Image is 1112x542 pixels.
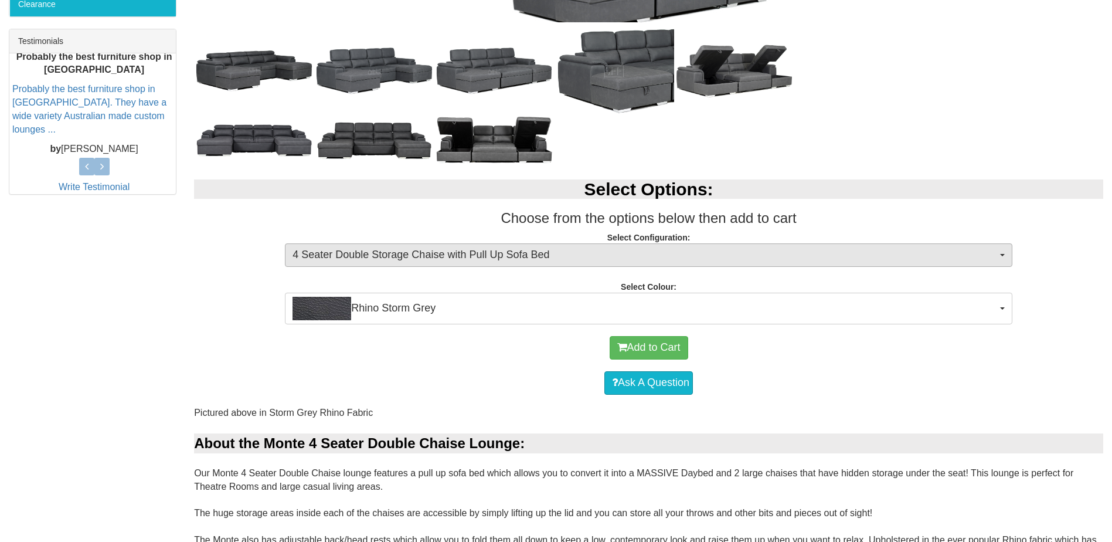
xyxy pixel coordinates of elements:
b: Select Options: [584,179,713,199]
span: 4 Seater Double Storage Chaise with Pull Up Sofa Bed [293,248,997,263]
button: Rhino Storm GreyRhino Storm Grey [285,293,1012,324]
button: 4 Seater Double Storage Chaise with Pull Up Sofa Bed [285,243,1012,267]
h3: Choose from the options below then add to cart [194,211,1103,226]
a: Ask A Question [604,371,693,395]
a: Probably the best furniture shop in [GEOGRAPHIC_DATA]. They have a wide variety Australian made c... [12,84,166,134]
div: Testimonials [9,29,176,53]
a: Write Testimonial [59,182,130,192]
img: Rhino Storm Grey [293,297,351,320]
p: [PERSON_NAME] [12,143,176,156]
strong: Select Colour: [621,282,676,292]
span: Rhino Storm Grey [293,297,997,320]
div: About the Monte 4 Seater Double Chaise Lounge: [194,433,1103,453]
button: Add to Cart [610,336,688,360]
strong: Select Configuration: [607,233,691,242]
b: Probably the best furniture shop in [GEOGRAPHIC_DATA] [16,52,172,75]
b: by [50,144,61,154]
